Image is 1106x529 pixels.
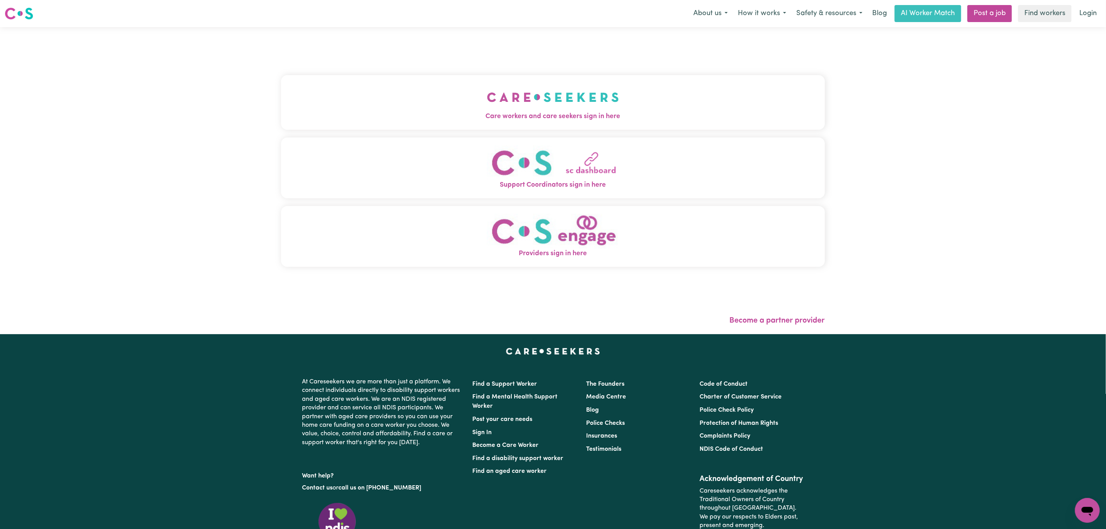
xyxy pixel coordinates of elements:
[281,180,825,190] span: Support Coordinators sign in here
[700,446,763,452] a: NDIS Code of Conduct
[5,7,33,21] img: Careseekers logo
[281,75,825,129] button: Care workers and care seekers sign in here
[967,5,1012,22] a: Post a job
[302,481,463,495] p: or
[700,474,804,484] h2: Acknowledgement of Country
[473,455,564,462] a: Find a disability support worker
[281,137,825,198] button: Support Coordinators sign in here
[1075,5,1101,22] a: Login
[473,394,558,409] a: Find a Mental Health Support Worker
[5,5,33,22] a: Careseekers logo
[281,249,825,259] span: Providers sign in here
[586,381,624,387] a: The Founders
[586,446,621,452] a: Testimonials
[700,381,748,387] a: Code of Conduct
[586,407,599,413] a: Blog
[506,348,600,354] a: Careseekers home page
[473,468,547,474] a: Find an aged care worker
[700,420,778,426] a: Protection of Human Rights
[302,469,463,480] p: Want help?
[302,485,333,491] a: Contact us
[586,433,617,439] a: Insurances
[586,394,626,400] a: Media Centre
[281,206,825,267] button: Providers sign in here
[868,5,892,22] a: Blog
[473,416,533,423] a: Post your care needs
[700,394,782,400] a: Charter of Customer Service
[895,5,961,22] a: AI Worker Match
[302,374,463,450] p: At Careseekers we are more than just a platform. We connect individuals directly to disability su...
[473,429,492,436] a: Sign In
[1018,5,1072,22] a: Find workers
[688,5,733,22] button: About us
[339,485,422,491] a: call us on [PHONE_NUMBER]
[791,5,868,22] button: Safety & resources
[730,317,825,325] a: Become a partner provider
[473,442,539,448] a: Become a Care Worker
[733,5,791,22] button: How it works
[700,433,750,439] a: Complaints Policy
[586,420,625,426] a: Police Checks
[700,407,754,413] a: Police Check Policy
[1075,498,1100,523] iframe: Button to launch messaging window, conversation in progress
[473,381,537,387] a: Find a Support Worker
[281,112,825,122] span: Care workers and care seekers sign in here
